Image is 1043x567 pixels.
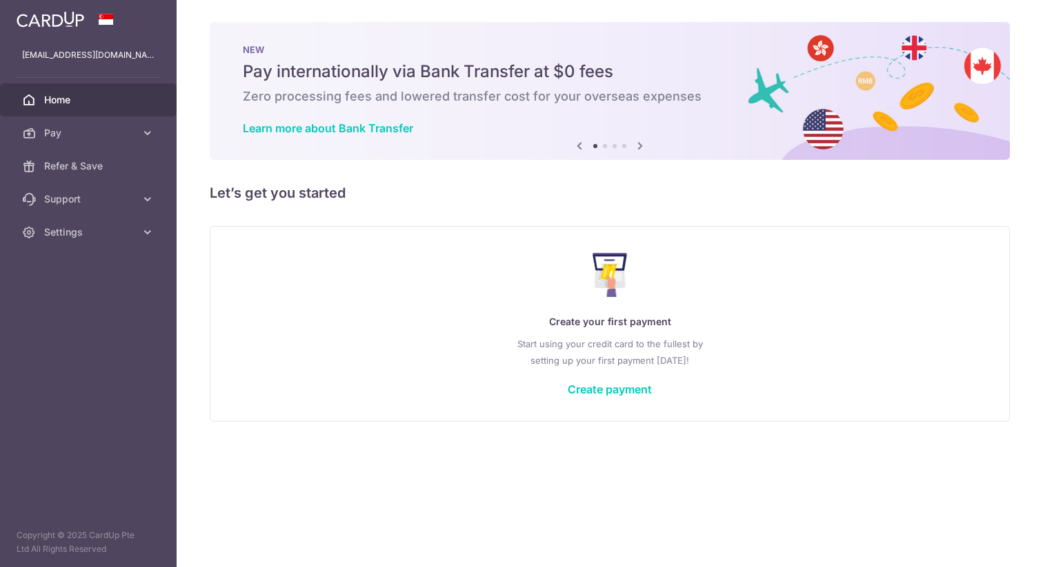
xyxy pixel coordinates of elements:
span: Refer & Save [44,159,135,173]
h5: Pay internationally via Bank Transfer at $0 fees [243,61,977,83]
p: NEW [243,44,977,55]
span: Home [44,93,135,107]
img: Bank transfer banner [210,22,1010,160]
p: Create your first payment [238,313,982,330]
a: Learn more about Bank Transfer [243,121,413,135]
img: Make Payment [593,253,628,297]
img: CardUp [17,11,84,28]
h5: Let’s get you started [210,182,1010,204]
p: [EMAIL_ADDRESS][DOMAIN_NAME] [22,48,155,62]
span: Pay [44,126,135,140]
a: Create payment [568,382,652,396]
h6: Zero processing fees and lowered transfer cost for your overseas expenses [243,88,977,105]
span: Support [44,192,135,206]
p: Start using your credit card to the fullest by setting up your first payment [DATE]! [238,336,982,369]
span: Settings [44,225,135,239]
